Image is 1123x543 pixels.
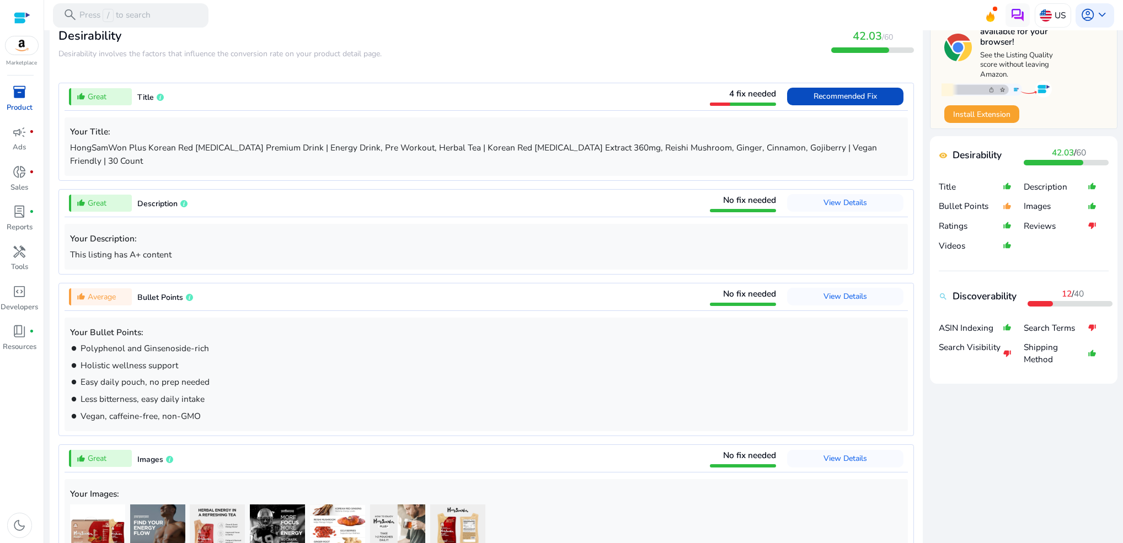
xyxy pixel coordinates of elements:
p: Marketplace [7,59,38,67]
mat-icon: brightness_1 [70,412,78,420]
span: Easy daily pouch, no prep needed [81,376,210,388]
mat-icon: brightness_1 [70,395,78,403]
p: This listing has A+ content [70,248,902,261]
mat-icon: thumb_down_alt [1088,216,1097,236]
span: account_circle [1081,8,1095,22]
span: Average [88,291,116,303]
span: 40 [1074,288,1084,299]
b: 12 [1062,288,1072,299]
span: Bullet Points [137,292,183,303]
p: Reviews [1024,220,1088,232]
p: US [1055,6,1066,25]
p: Search Visibility [939,341,1003,365]
b: Desirability [953,148,1002,162]
span: Great [88,91,106,103]
span: campaign [13,125,27,139]
img: amazon.svg [6,36,39,55]
span: Polyphenol and Ginsenoside-rich [81,342,209,354]
p: Developers [1,302,39,313]
mat-icon: thumb_up_alt [1003,318,1012,337]
h5: Your Images: [70,489,902,499]
span: Vegan, caffeine-free, non-GMO [81,410,201,422]
span: keyboard_arrow_down [1095,8,1109,22]
span: fiber_manual_record [29,209,34,214]
p: See the Listing Quality score without leaving Amazon. [980,51,1055,80]
h5: Your Description: [70,234,902,244]
span: 42.03 [853,29,882,44]
p: Description [1024,181,1088,193]
button: Recommended Fix [787,88,903,105]
span: Desirability involves the factors that influence the conversion rate on your product detail page. [58,49,382,59]
p: Ads [13,142,26,153]
p: Images [1024,200,1088,212]
mat-icon: brightness_1 [70,378,78,386]
button: View Details [787,194,903,212]
span: Holistic wellness support [81,359,178,371]
span: donut_small [13,165,27,179]
button: View Details [787,450,903,467]
p: Tools [11,262,28,273]
span: Great [88,197,106,209]
span: No fix needed [723,288,776,299]
h5: Your Bullet Points: [70,327,902,337]
span: Install Extension [953,109,1010,120]
span: 4 fix needed [729,88,776,99]
span: Title [137,92,154,103]
b: Discoverability [953,289,1017,303]
span: View Details [823,453,867,464]
mat-icon: search [939,292,948,301]
h5: Our extension is available for your browser! [980,15,1055,47]
p: ASIN Indexing [939,322,1003,334]
span: inventory_2 [13,85,27,99]
button: Install Extension [944,105,1019,123]
span: View Details [823,197,867,208]
span: fiber_manual_record [29,170,34,175]
mat-icon: thumb_up_alt [1003,235,1012,255]
img: chrome-logo.svg [944,34,972,61]
span: lab_profile [13,205,27,219]
p: Reports [7,222,33,233]
span: No fix needed [723,449,776,461]
span: fiber_manual_record [29,130,34,135]
p: Press to search [79,9,151,22]
span: / [103,9,113,22]
span: /60 [882,32,893,42]
h3: Desirability [58,29,382,43]
h5: Your Title: [70,127,902,137]
mat-icon: brightness_1 [70,345,78,352]
mat-icon: thumb_up_alt [1088,337,1097,369]
mat-icon: thumb_up_alt [77,454,85,463]
span: 60 [1076,147,1086,158]
span: / [1062,288,1084,299]
span: dark_mode [13,518,27,533]
button: View Details [787,288,903,305]
span: No fix needed [723,194,776,206]
mat-icon: brightness_1 [70,362,78,369]
mat-icon: thumb_up_alt [1088,176,1097,196]
p: Ratings [939,220,1003,232]
mat-icon: thumb_up_alt [1003,196,1012,216]
span: Great [88,453,106,464]
span: fiber_manual_record [29,329,34,334]
span: Images [137,454,163,465]
span: / [1052,147,1086,158]
span: Less bitterness, easy daily intake [81,393,205,405]
mat-icon: thumb_up_alt [1003,216,1012,236]
p: Bullet Points [939,200,1003,212]
b: 42.03 [1052,147,1074,158]
p: Title [939,181,1003,193]
p: Product [7,103,33,114]
p: Sales [11,182,29,193]
mat-icon: thumb_up_alt [77,198,85,207]
mat-icon: thumb_up_alt [1088,196,1097,216]
p: HongSamWon Plus Korean Red [MEDICAL_DATA] Premium Drink | Energy Drink, Pre Workout, Herbal Tea |... [70,141,902,166]
mat-icon: remove_red_eye [939,151,948,160]
p: Resources [3,342,36,353]
mat-icon: thumb_down_alt [1003,337,1012,369]
mat-icon: thumb_up_alt [77,292,85,301]
mat-icon: thumb_down_alt [1088,318,1097,337]
span: Recommended Fix [814,91,877,101]
p: Videos [939,240,1003,252]
img: us.svg [1040,9,1052,21]
span: book_4 [13,324,27,338]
